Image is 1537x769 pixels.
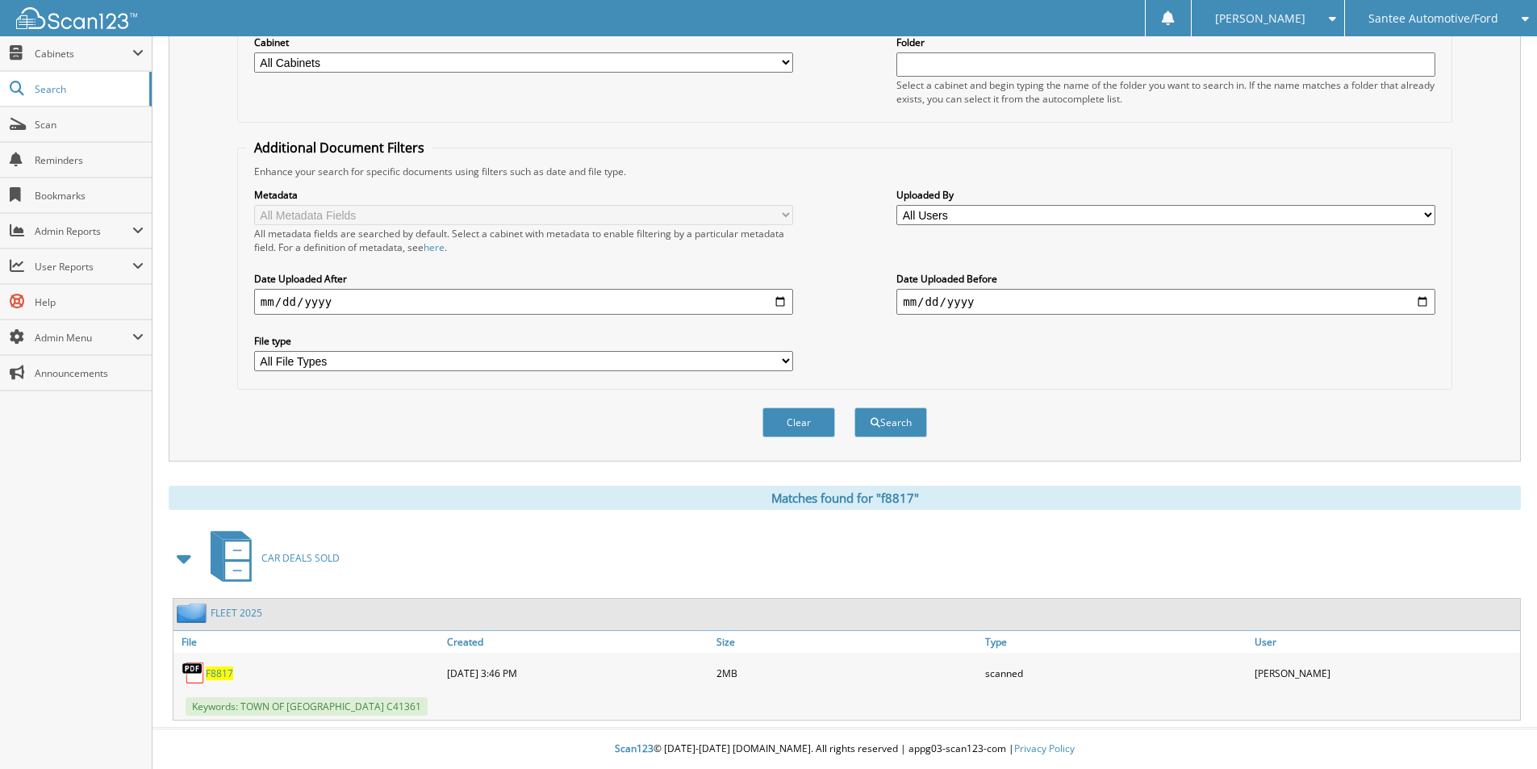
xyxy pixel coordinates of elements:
a: Privacy Policy [1014,742,1075,755]
img: scan123-logo-white.svg [16,7,137,29]
div: scanned [981,657,1251,689]
span: Scan [35,118,144,132]
a: Size [712,631,982,653]
div: Matches found for "f8817" [169,486,1521,510]
span: Announcements [35,366,144,380]
span: Santee Automotive/Ford [1368,14,1498,23]
span: Reminders [35,153,144,167]
a: FLEET 2025 [211,606,262,620]
div: Enhance your search for specific documents using filters such as date and file type. [246,165,1443,178]
label: Uploaded By [896,188,1435,202]
a: Type [981,631,1251,653]
div: [DATE] 3:46 PM [443,657,712,689]
span: Admin Menu [35,331,132,345]
div: Select a cabinet and begin typing the name of the folder you want to search in. If the name match... [896,78,1435,106]
img: folder2.png [177,603,211,623]
div: [PERSON_NAME] [1251,657,1520,689]
label: Metadata [254,188,793,202]
span: Help [35,295,144,309]
div: © [DATE]-[DATE] [DOMAIN_NAME]. All rights reserved | appg03-scan123-com | [152,729,1537,769]
label: Date Uploaded After [254,272,793,286]
label: File type [254,334,793,348]
label: Cabinet [254,36,793,49]
a: CAR DEALS SOLD [201,526,340,590]
img: PDF.png [182,661,206,685]
input: end [896,289,1435,315]
span: User Reports [35,260,132,274]
a: File [173,631,443,653]
a: Created [443,631,712,653]
a: User [1251,631,1520,653]
legend: Additional Document Filters [246,139,432,157]
div: All metadata fields are searched by default. Select a cabinet with metadata to enable filtering b... [254,227,793,254]
span: Search [35,82,141,96]
label: Folder [896,36,1435,49]
span: [PERSON_NAME] [1215,14,1305,23]
span: Bookmarks [35,189,144,203]
a: F8817 [206,667,233,680]
iframe: Chat Widget [1456,692,1537,769]
button: Search [854,407,927,437]
span: Cabinets [35,47,132,61]
span: Scan123 [615,742,654,755]
span: Keywords: TOWN OF [GEOGRAPHIC_DATA] C41361 [186,697,428,716]
input: start [254,289,793,315]
label: Date Uploaded Before [896,272,1435,286]
span: Admin Reports [35,224,132,238]
button: Clear [762,407,835,437]
a: here [424,240,445,254]
div: 2MB [712,657,982,689]
span: CAR DEALS SOLD [261,551,340,565]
